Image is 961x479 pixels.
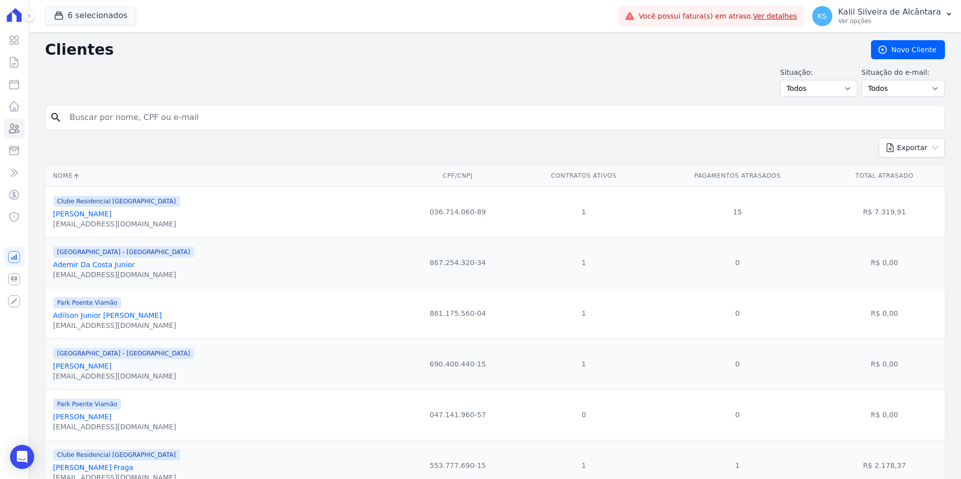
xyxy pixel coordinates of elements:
[824,166,945,186] th: Total Atrasado
[639,11,797,22] span: Você possui fatura(s) em atraso.
[651,166,824,186] th: Pagamentos Atrasados
[45,41,855,59] h2: Clientes
[879,138,945,158] button: Exportar
[517,288,651,338] td: 1
[399,186,517,237] td: 036.714.060-89
[53,371,194,381] div: [EMAIL_ADDRESS][DOMAIN_NAME]
[45,166,399,186] th: Nome
[64,107,940,128] input: Buscar por nome, CPF ou e-mail
[53,399,122,410] span: Park Poente Viamão
[838,17,941,25] p: Ver opções
[53,422,176,432] div: [EMAIL_ADDRESS][DOMAIN_NAME]
[53,311,162,319] a: Adilson Junior [PERSON_NAME]
[804,2,961,30] button: KS Kalil Silveira de Alcântara Ver opções
[53,270,194,280] div: [EMAIL_ADDRESS][DOMAIN_NAME]
[399,237,517,288] td: 867.254.320-34
[818,13,827,20] span: KS
[517,166,651,186] th: Contratos Ativos
[651,389,824,440] td: 0
[399,338,517,389] td: 690.400.440-15
[753,12,797,20] a: Ver detalhes
[861,67,945,78] label: Situação do e-mail:
[53,297,122,308] span: Park Poente Viamão
[53,247,194,258] span: [GEOGRAPHIC_DATA] - [GEOGRAPHIC_DATA]
[50,111,62,124] i: search
[517,186,651,237] td: 1
[824,288,945,338] td: R$ 0,00
[824,237,945,288] td: R$ 0,00
[517,237,651,288] td: 1
[651,237,824,288] td: 0
[45,6,136,25] button: 6 selecionados
[53,362,112,370] a: [PERSON_NAME]
[53,196,180,207] span: Clube Residencial [GEOGRAPHIC_DATA]
[53,261,135,269] a: Ademir Da Costa Junior
[399,288,517,338] td: 861.175.560-04
[824,338,945,389] td: R$ 0,00
[824,389,945,440] td: R$ 0,00
[399,166,517,186] th: CPF/CNPJ
[53,463,134,471] a: [PERSON_NAME] Fraga
[53,348,194,359] span: [GEOGRAPHIC_DATA] - [GEOGRAPHIC_DATA]
[53,320,176,330] div: [EMAIL_ADDRESS][DOMAIN_NAME]
[53,210,112,218] a: [PERSON_NAME]
[53,219,180,229] div: [EMAIL_ADDRESS][DOMAIN_NAME]
[517,389,651,440] td: 0
[53,449,180,460] span: Clube Residencial [GEOGRAPHIC_DATA]
[53,413,112,421] a: [PERSON_NAME]
[651,288,824,338] td: 0
[824,186,945,237] td: R$ 7.319,91
[517,338,651,389] td: 1
[651,186,824,237] td: 15
[838,7,941,17] p: Kalil Silveira de Alcântara
[399,389,517,440] td: 047.141.960-57
[651,338,824,389] td: 0
[780,67,857,78] label: Situação:
[871,40,945,59] a: Novo Cliente
[10,445,34,469] div: Open Intercom Messenger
